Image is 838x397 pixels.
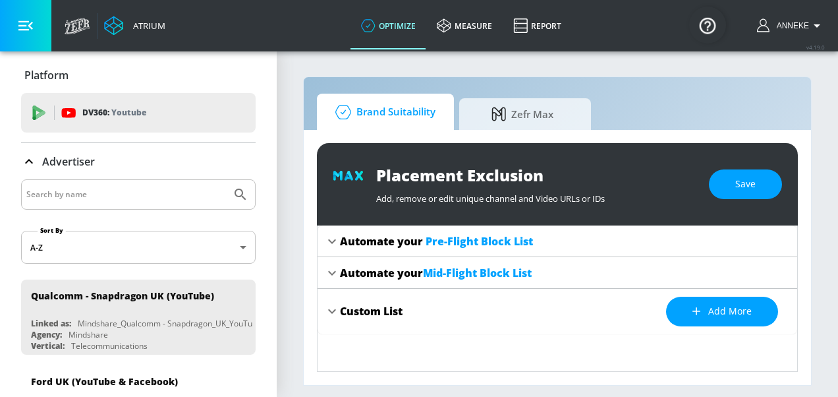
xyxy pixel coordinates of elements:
[340,234,533,249] div: Automate your
[757,18,825,34] button: Anneke
[666,297,778,326] button: Add more
[350,2,426,49] a: optimize
[735,176,756,193] span: Save
[330,96,435,128] span: Brand Suitability
[78,318,305,329] div: Mindshare_Qualcomm - Snapdragon_UK_YouTube_GoogleAds
[128,20,165,32] div: Atrium
[21,93,256,133] div: DV360: Youtube
[31,318,71,329] div: Linked as:
[318,257,797,289] div: Automate yourMid-Flight Block List
[426,2,503,49] a: measure
[376,164,696,186] div: Placement Exclusion
[69,329,108,340] div: Mindshare
[472,98,573,130] span: Zefr Max
[340,266,532,280] div: Automate your
[423,266,532,280] span: Mid-Flight Block List
[709,169,782,199] button: Save
[31,375,178,388] div: Ford UK (YouTube & Facebook)
[82,106,146,120] p: DV360:
[318,289,797,334] div: Custom ListAdd more
[340,304,403,319] div: Custom List
[806,44,825,51] span: v 4.19.0
[21,143,256,180] div: Advertiser
[104,16,165,36] a: Atrium
[503,2,572,49] a: Report
[21,231,256,264] div: A-Z
[21,280,256,355] div: Qualcomm - Snapdragon UK (YouTube)Linked as:Mindshare_Qualcomm - Snapdragon_UK_YouTube_GoogleAdsA...
[42,154,95,169] p: Advertiser
[426,234,533,249] span: Pre-Flight Block List
[318,226,797,257] div: Automate your Pre-Flight Block List
[31,290,214,302] div: Qualcomm - Snapdragon UK (YouTube)
[689,7,726,44] button: Open Resource Center
[771,21,809,30] span: login as: anneke.onwijn@mindshareworld.com
[38,226,66,235] label: Sort By
[21,57,256,94] div: Platform
[31,340,65,351] div: Vertical:
[24,68,69,82] p: Platform
[26,186,226,203] input: Search by name
[111,106,146,119] p: Youtube
[31,329,62,340] div: Agency:
[376,186,696,204] div: Add, remove or edit unique channel and Video URLs or IDs
[692,303,752,320] span: Add more
[71,340,148,351] div: Telecommunications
